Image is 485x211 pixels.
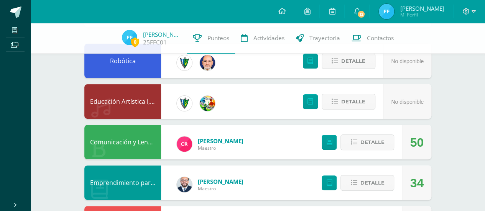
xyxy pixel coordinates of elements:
[143,31,181,38] a: [PERSON_NAME]
[340,175,394,191] button: Detalle
[84,44,161,78] div: Robótica
[200,55,215,70] img: 6b7a2a75a6c7e6282b1a1fdce061224c.png
[322,94,375,110] button: Detalle
[290,23,346,54] a: Trayectoria
[309,34,340,42] span: Trayectoria
[379,4,394,19] img: f2b853f6947a4d110c82d09ec8a0485e.png
[322,53,375,69] button: Detalle
[391,58,424,64] span: No disponible
[200,96,215,111] img: 159e24a6ecedfdf8f489544946a573f0.png
[253,34,284,42] span: Actividades
[131,37,139,47] span: 0
[177,55,192,70] img: 9f174a157161b4ddbe12118a61fed988.png
[198,185,243,192] span: Maestro
[235,23,290,54] a: Actividades
[367,34,394,42] span: Contactos
[143,38,167,46] a: 25FFC01
[198,145,243,151] span: Maestro
[122,30,137,45] img: f2b853f6947a4d110c82d09ec8a0485e.png
[177,96,192,111] img: 9f174a157161b4ddbe12118a61fed988.png
[360,176,384,190] span: Detalle
[177,136,192,152] img: ab28fb4d7ed199cf7a34bbef56a79c5b.png
[360,135,384,149] span: Detalle
[187,23,235,54] a: Punteos
[177,177,192,192] img: eaa624bfc361f5d4e8a554d75d1a3cf6.png
[198,137,243,145] span: [PERSON_NAME]
[198,178,243,185] span: [PERSON_NAME]
[341,54,365,68] span: Detalle
[410,166,424,200] div: 34
[391,99,424,105] span: No disponible
[341,95,365,109] span: Detalle
[357,10,365,18] span: 12
[84,84,161,119] div: Educación Artística I, Música y Danza
[410,125,424,160] div: 50
[84,125,161,159] div: Comunicación y Lenguaje, Idioma Español
[400,11,444,18] span: Mi Perfil
[340,134,394,150] button: Detalle
[400,5,444,12] span: [PERSON_NAME]
[346,23,400,54] a: Contactos
[207,34,229,42] span: Punteos
[84,165,161,200] div: Emprendimiento para la Productividad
